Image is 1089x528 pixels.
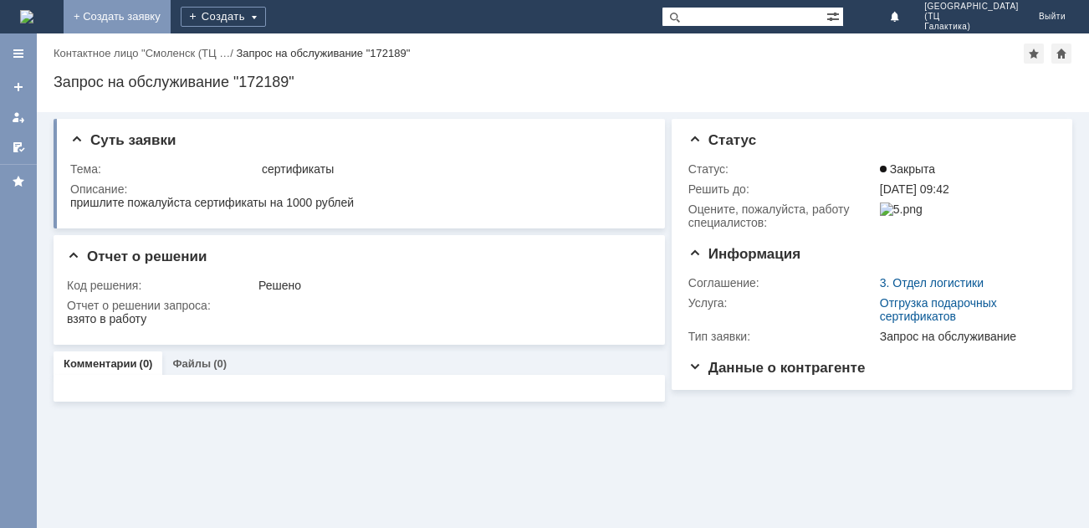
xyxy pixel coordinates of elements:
div: Статус: [688,162,877,176]
a: Мои согласования [5,134,32,161]
span: Суть заявки [70,132,176,148]
div: / [54,47,236,59]
a: Контактное лицо "Смоленск (ТЦ … [54,47,230,59]
span: (ТЦ [924,12,1019,22]
div: Тип заявки: [688,330,877,343]
div: Отчет о решении запроса: [67,299,646,312]
div: Услуга: [688,296,877,310]
div: Сделать домашней страницей [1051,44,1071,64]
a: Файлы [172,357,211,370]
div: Добавить в избранное [1024,44,1044,64]
div: Решено [258,279,642,292]
span: Данные о контрагенте [688,360,866,376]
span: Отчет о решении [67,249,207,264]
a: Создать заявку [5,74,32,100]
img: logo [20,10,33,23]
a: Отгрузка подарочных сертификатов [880,296,997,323]
div: Создать [181,7,266,27]
div: Соглашение: [688,276,877,290]
div: Запрос на обслуживание [880,330,1049,343]
a: Перейти на домашнюю страницу [20,10,33,23]
img: 5.png [880,202,923,216]
span: [GEOGRAPHIC_DATA] [924,2,1019,12]
div: Код решения: [67,279,255,292]
div: (0) [213,357,227,370]
div: (0) [140,357,153,370]
div: Oцените, пожалуйста, работу специалистов: [688,202,877,229]
span: Закрыта [880,162,935,176]
span: [DATE] 09:42 [880,182,949,196]
div: сертификаты [262,162,642,176]
span: Статус [688,132,756,148]
span: Информация [688,246,800,262]
div: Тема: [70,162,258,176]
div: Запрос на обслуживание "172189" [236,47,410,59]
a: Комментарии [64,357,137,370]
div: Решить до: [688,182,877,196]
a: 3. Отдел логистики [880,276,984,290]
div: Запрос на обслуживание "172189" [54,74,1072,90]
div: Описание: [70,182,646,196]
span: Галактика) [924,22,1019,32]
a: Мои заявки [5,104,32,131]
span: Расширенный поиск [826,8,843,23]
